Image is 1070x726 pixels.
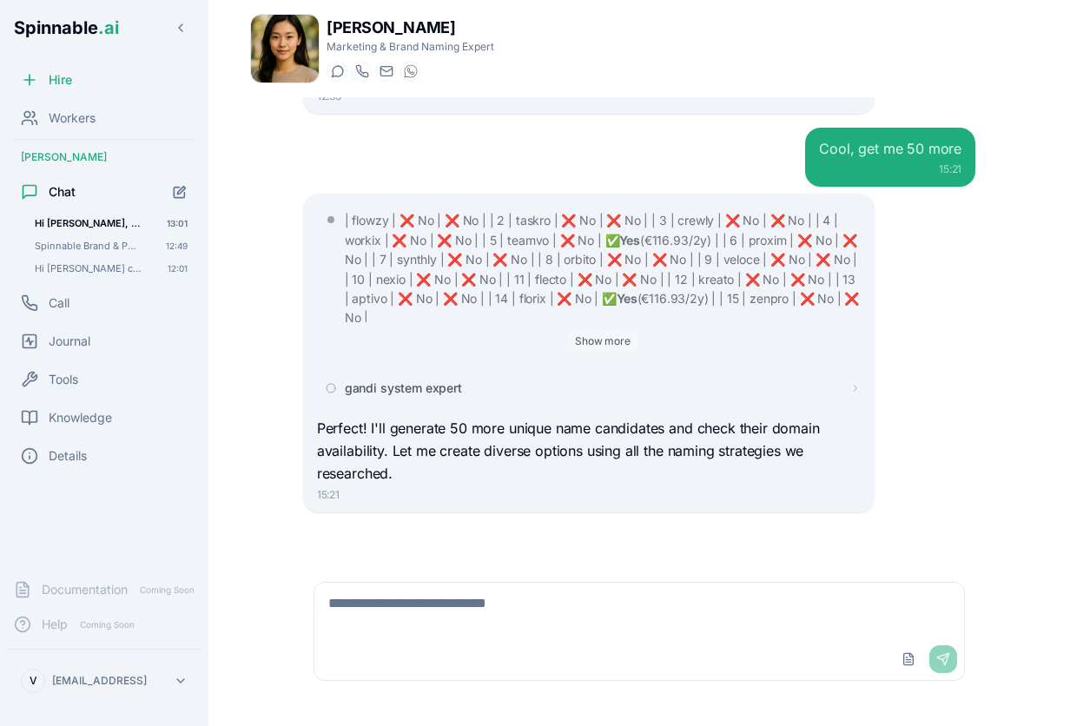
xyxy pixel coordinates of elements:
p: Marketing & Brand Naming Expert [327,40,494,54]
p: | flowzy | ❌ No | ❌ No | | 2 | taskro | ❌ No | ❌ No | | 3 | crewly | ❌ No | ❌ No | | 4 | workix |... [345,211,861,327]
img: WhatsApp [404,64,418,78]
button: Start a chat with Ingrid Kowalski [327,61,347,82]
div: 15:21 [317,488,861,502]
div: 12:35 [317,89,861,103]
span: Chat [49,183,76,201]
span: Hire [49,71,72,89]
span: 13:01 [167,217,188,229]
span: Coming Soon [75,617,140,633]
span: Coming Soon [135,582,200,598]
span: Help [42,616,68,633]
div: 15:21 [819,162,961,176]
span: gandi system expert [345,379,462,397]
span: Journal [49,333,90,350]
span: Call [49,294,69,312]
p: Perfect! I'll generate 50 more unique name candidates and check their domain availability. Let me... [317,418,861,485]
div: [PERSON_NAME] [7,143,201,171]
span: 12:49 [166,240,188,252]
button: Start a call with Ingrid Kowalski [351,61,372,82]
button: Send email to ingrid@getspinnable.ai [375,61,396,82]
button: V[EMAIL_ADDRESS] [14,663,195,698]
p: [EMAIL_ADDRESS] [52,674,147,688]
span: Details [49,447,87,465]
span: .ai [98,17,119,38]
button: Show more [568,331,637,352]
span: 12:01 [168,262,188,274]
h1: [PERSON_NAME] [327,16,494,40]
span: Spinnable [14,17,119,38]
span: Workers [49,109,96,127]
img: Ingrid Kowalski [251,15,319,82]
span: Knowledge [49,409,112,426]
span: Documentation [42,581,128,598]
span: V [30,674,37,688]
strong: Yes [619,233,640,247]
button: Start new chat [165,177,195,207]
span: Tools [49,371,78,388]
button: WhatsApp [400,61,420,82]
div: Cool, get me 50 more [819,138,961,159]
span: Hi Ingrid can you check if dibu.ai is avaiable? [35,262,143,274]
span: Spinnable Brand & Positioning Overview for Naming Project Hey Ingrid, Vasco asked me to share e... [35,240,142,252]
strong: Yes [617,291,637,306]
span: Hi Ingrid, did you get an email from Kai about spinnable? [35,217,142,229]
